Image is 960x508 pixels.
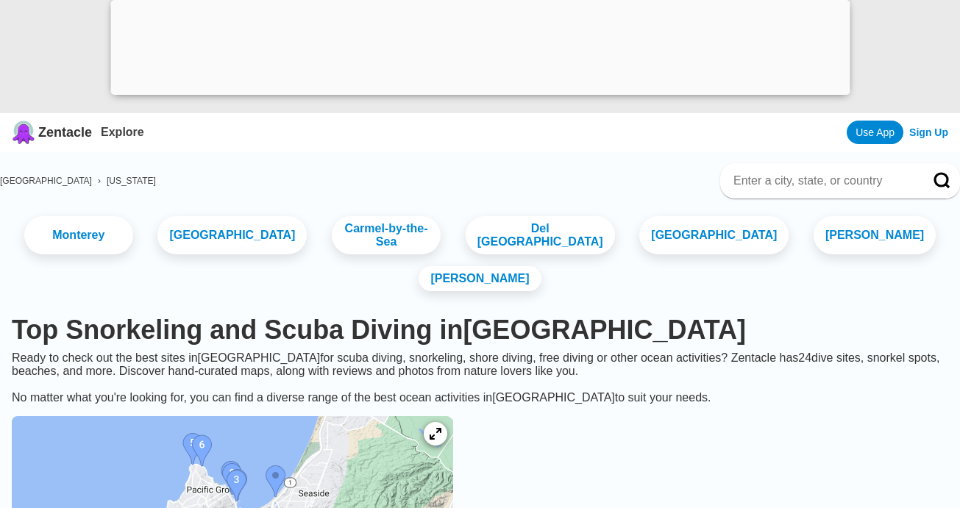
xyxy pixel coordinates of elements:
[419,266,541,291] a: [PERSON_NAME]
[107,176,156,186] a: [US_STATE]
[909,126,948,138] a: Sign Up
[101,126,144,138] a: Explore
[12,315,948,346] h1: Top Snorkeling and Scuba Diving in [GEOGRAPHIC_DATA]
[38,125,92,140] span: Zentacle
[639,216,789,254] a: [GEOGRAPHIC_DATA]
[24,216,133,254] a: Monterey
[157,216,307,254] a: [GEOGRAPHIC_DATA]
[847,121,903,144] a: Use App
[466,216,615,254] a: Del [GEOGRAPHIC_DATA]
[98,176,101,186] span: ›
[814,216,936,254] a: [PERSON_NAME]
[12,121,92,144] a: Zentacle logoZentacle
[12,121,35,144] img: Zentacle logo
[332,216,441,254] a: Carmel-by-the-Sea
[732,173,913,188] input: Enter a city, state, or country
